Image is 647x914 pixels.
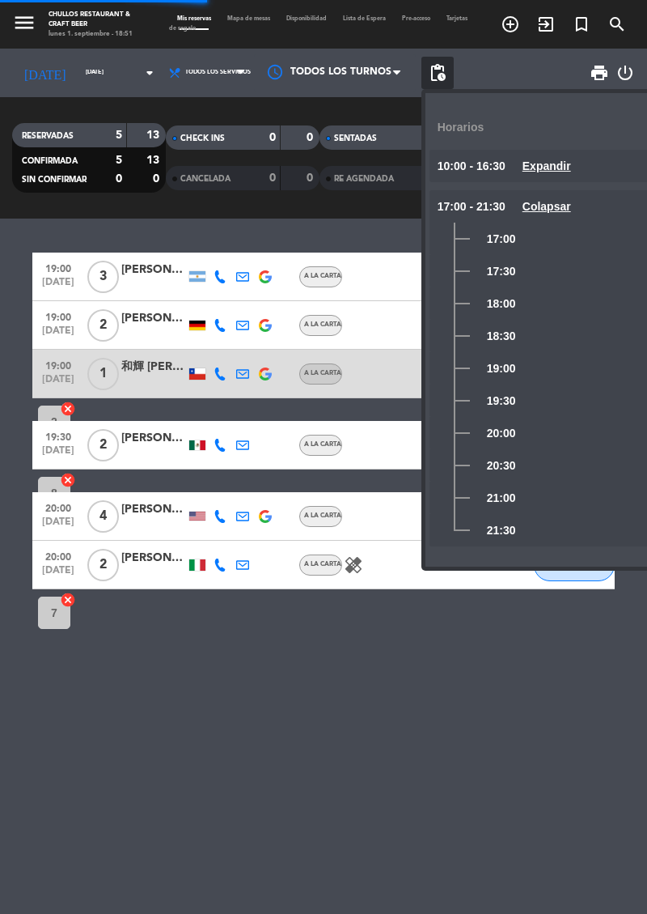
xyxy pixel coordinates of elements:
span: 19:00 [487,359,516,378]
i: arrow_drop_down [140,63,159,83]
span: 4 [87,500,119,533]
span: RE AGENDADA [334,175,394,183]
span: 19:00 [38,355,78,374]
span: 20:00 [38,498,78,517]
strong: 5 [116,155,122,166]
img: google-logo.png [259,319,272,332]
span: A la carta [304,370,341,376]
span: Mis reservas [169,16,219,22]
span: A la carta [304,561,341,568]
span: 2 [87,549,119,581]
i: cancel [60,592,76,608]
span: 17:30 [487,262,516,281]
span: 21:30 [487,521,516,540]
strong: 0 [116,173,122,185]
img: google-logo.png [259,368,272,380]
span: Mapa de mesas [219,16,278,22]
button: menu [12,11,36,39]
span: 2 [87,309,119,342]
span: Pre-acceso [394,16,438,22]
span: 21:00 [487,489,516,508]
span: 20:30 [487,457,516,475]
span: 18:30 [487,327,516,346]
div: [PERSON_NAME] [121,309,186,328]
img: google-logo.png [259,270,272,283]
span: 19:00 [38,307,78,325]
span: [DATE] [38,517,78,535]
span: SENTADAS [334,134,377,142]
span: A la carta [304,441,341,448]
span: 19:00 [38,258,78,277]
span: [DATE] [38,325,78,344]
i: cancel [60,401,76,417]
span: 17:00 [487,230,516,249]
span: 2 [87,429,119,461]
span: A la carta [304,512,341,519]
span: 1 [87,358,119,390]
span: 20:00 [38,546,78,565]
i: add_circle_outline [501,15,520,34]
span: print [590,63,609,83]
i: menu [12,11,36,35]
i: search [607,15,627,34]
div: lunes 1. septiembre - 18:51 [49,29,145,39]
span: A la carta [304,273,341,279]
span: pending_actions [428,63,447,83]
div: 和輝 [PERSON_NAME] [121,358,186,376]
span: 18:00 [487,295,516,313]
i: healing [344,555,363,575]
span: 17:00 - 21:30 [438,198,505,216]
i: power_settings_new [615,63,635,83]
div: [PERSON_NAME] [121,261,186,279]
span: [DATE] [38,565,78,584]
span: [DATE] [38,277,78,295]
span: 19:30 [38,427,78,445]
i: [DATE] [12,58,78,87]
i: turned_in_not [572,15,591,34]
strong: 5 [116,130,122,141]
u: Expandir [522,159,571,172]
div: Chullos Restaurant & Craft Beer [49,10,145,29]
span: [DATE] [38,445,78,464]
strong: 13 [146,130,163,141]
span: 19:30 [487,392,516,410]
div: [PERSON_NAME] [121,429,186,448]
i: cancel [60,472,76,488]
span: 20:00 [487,424,516,443]
span: RESERVADAS [22,132,74,140]
div: [PERSON_NAME] [121,549,186,568]
strong: 0 [307,172,316,184]
strong: 13 [146,155,163,166]
strong: 0 [153,173,163,185]
span: 3 [87,261,119,293]
img: google-logo.png [259,510,272,523]
div: [PERSON_NAME] [121,500,186,519]
span: [DATE] [38,374,78,393]
span: CONFIRMADA [22,157,78,165]
span: Lista de Espera [335,16,394,22]
span: CANCELADA [180,175,230,183]
strong: 0 [307,132,316,143]
span: Todos los servicios [185,70,251,76]
span: SIN CONFIRMAR [22,176,87,184]
span: 10:00 - 16:30 [438,157,505,176]
strong: 0 [269,172,276,184]
span: A la carta [304,321,341,328]
strong: 0 [269,132,276,143]
span: CHECK INS [180,134,225,142]
div: LOG OUT [615,49,635,97]
u: Colapsar [522,200,571,213]
span: Disponibilidad [278,16,335,22]
i: exit_to_app [536,15,556,34]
